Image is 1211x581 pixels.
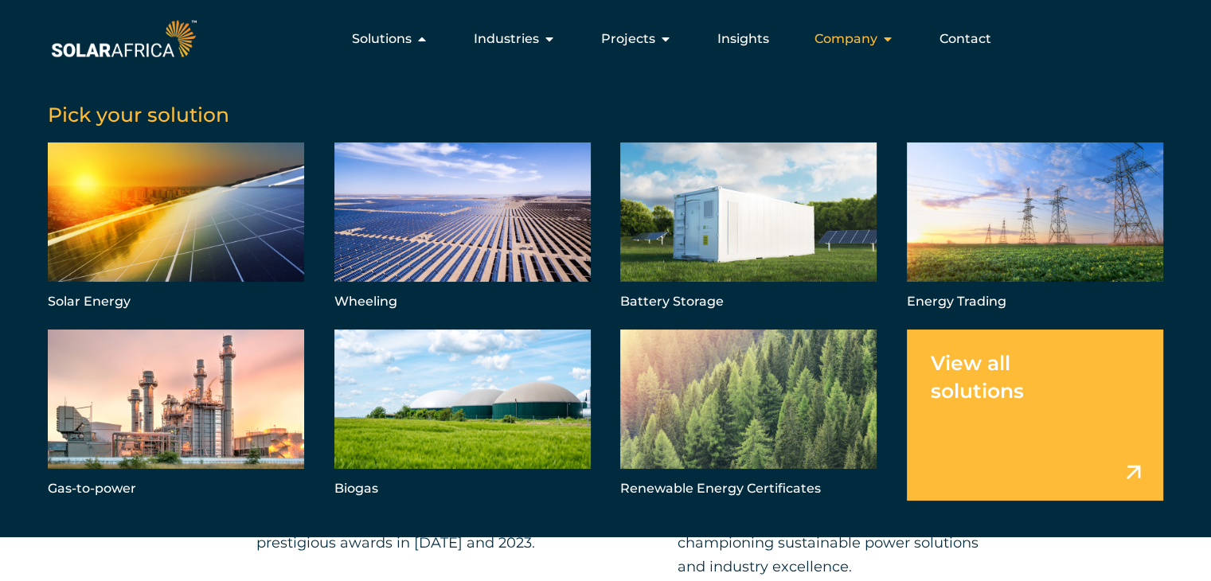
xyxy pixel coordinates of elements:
[200,23,1004,55] nav: Menu
[474,29,539,49] span: Industries
[352,29,412,49] span: Solutions
[48,142,304,314] a: Solar Energy
[814,29,877,49] span: Company
[907,329,1163,501] a: View all solutions
[200,23,1004,55] div: Menu Toggle
[48,103,1163,127] h5: Pick your solution
[601,29,655,49] span: Projects
[940,29,991,49] a: Contact
[717,29,769,49] a: Insights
